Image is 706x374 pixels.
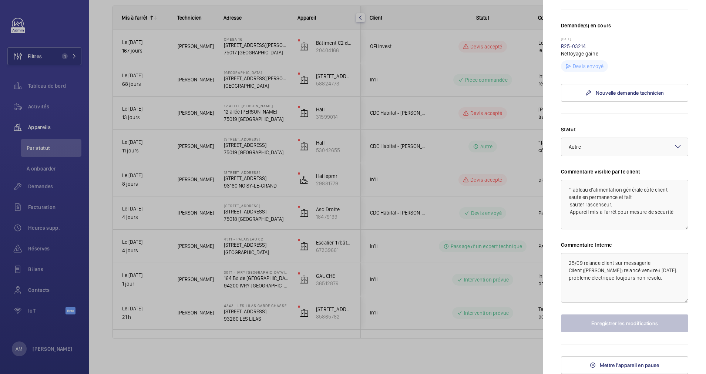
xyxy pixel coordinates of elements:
span: Mettre l'appareil en pause [600,362,659,368]
span: Autre [569,144,581,150]
label: Commentaire visible par le client [561,168,688,175]
button: Enregistrer les modifications [561,314,688,332]
label: Statut [561,126,688,133]
p: Devis envoyé [573,63,604,70]
a: Nouvelle demande technicien [561,84,688,102]
label: Commentaire Interne [561,241,688,249]
button: Mettre l'appareil en pause [561,356,688,374]
a: R25-03214 [561,43,586,49]
p: Nettoyage gaine [561,50,688,57]
h3: Demande(s) en cours [561,22,688,37]
p: [DATE] [561,37,688,43]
